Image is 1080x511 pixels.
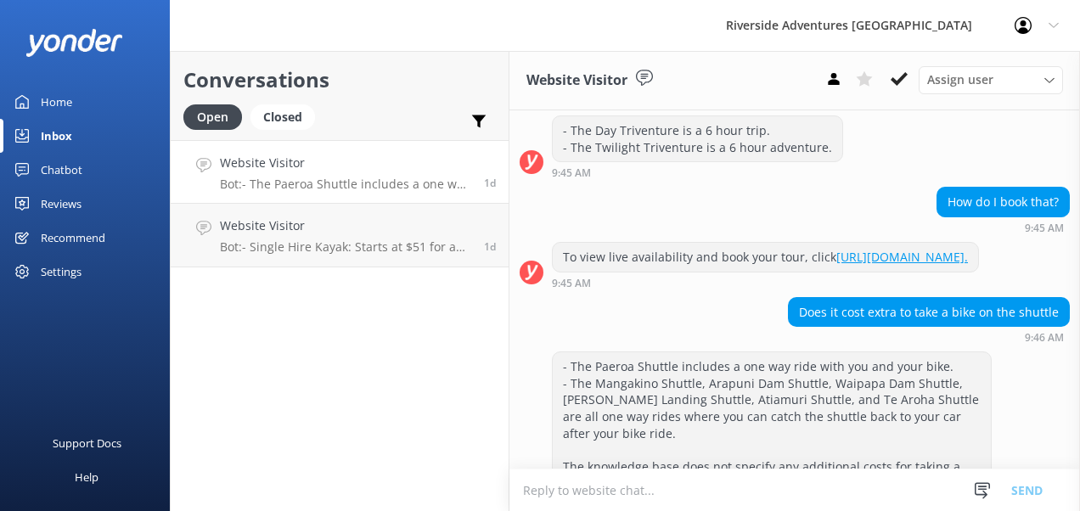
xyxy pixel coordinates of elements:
div: - The Day Triventure is a 6 hour trip. - The Twilight Triventure is a 6 hour adventure. [553,116,842,161]
span: Aug 27 2025 05:47am (UTC +12:00) Pacific/Auckland [484,239,496,254]
a: Closed [250,107,323,126]
div: - The Paeroa Shuttle includes a one way ride with you and your bike. - The Mangakino Shuttle, Ara... [553,352,991,497]
h2: Conversations [183,64,496,96]
div: Settings [41,255,82,289]
div: Aug 27 2025 09:46am (UTC +12:00) Pacific/Auckland [788,331,1070,343]
div: How do I book that? [937,188,1069,216]
div: Aug 27 2025 09:45am (UTC +12:00) Pacific/Auckland [937,222,1070,233]
div: Aug 27 2025 09:45am (UTC +12:00) Pacific/Auckland [552,277,979,289]
a: Open [183,107,250,126]
img: yonder-white-logo.png [25,29,123,57]
strong: 9:45 AM [552,168,591,178]
div: Assign User [919,66,1063,93]
strong: 9:45 AM [1025,223,1064,233]
div: Chatbot [41,153,82,187]
div: Aug 27 2025 09:45am (UTC +12:00) Pacific/Auckland [552,166,843,178]
span: Aug 27 2025 09:46am (UTC +12:00) Pacific/Auckland [484,176,496,190]
div: To view live availability and book your tour, click [553,243,978,272]
div: Closed [250,104,315,130]
h4: Website Visitor [220,154,471,172]
div: Open [183,104,242,130]
p: Bot: - The Paeroa Shuttle includes a one way ride with you and your bike. - The Mangakino Shuttle... [220,177,471,192]
a: Website VisitorBot:- Single Hire Kayak: Starts at $51 for a half day and $83 for a full day. For ... [171,204,509,267]
a: Website VisitorBot:- The Paeroa Shuttle includes a one way ride with you and your bike. - The Man... [171,140,509,204]
a: [URL][DOMAIN_NAME]. [836,249,968,265]
div: Reviews [41,187,82,221]
h3: Website Visitor [526,70,627,92]
strong: 9:45 AM [552,278,591,289]
div: Support Docs [53,426,121,460]
div: Help [75,460,98,494]
strong: 9:46 AM [1025,333,1064,343]
div: Home [41,85,72,119]
h4: Website Visitor [220,216,471,235]
p: Bot: - Single Hire Kayak: Starts at $51 for a half day and $83 for a full day. For more details, ... [220,239,471,255]
div: Inbox [41,119,72,153]
div: Does it cost extra to take a bike on the shuttle [789,298,1069,327]
span: Assign user [927,70,993,89]
div: Recommend [41,221,105,255]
